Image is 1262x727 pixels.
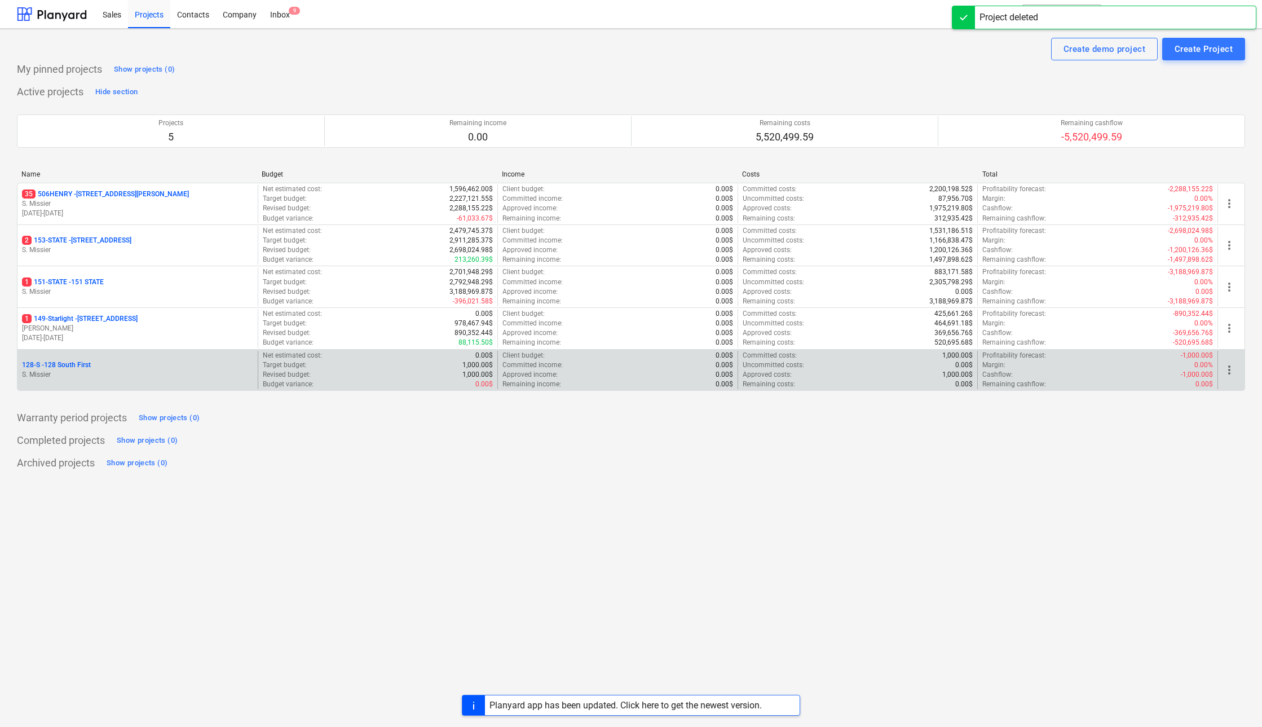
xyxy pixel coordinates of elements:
p: 0.00$ [475,380,493,389]
p: Remaining cashflow : [982,380,1046,389]
p: 369,656.76$ [934,328,973,338]
p: -2,698,024.98$ [1168,226,1213,236]
p: 0.00$ [716,255,733,265]
p: Remaining costs : [743,255,795,265]
p: Net estimated cost : [263,267,322,277]
p: Uncommitted costs : [743,194,804,204]
p: Revised budget : [263,287,311,297]
p: 2,288,155.22$ [449,204,493,213]
p: Approved income : [502,245,558,255]
p: 0.00$ [716,297,733,306]
p: Remaining income : [502,297,561,306]
p: 0.00$ [1195,287,1213,297]
p: Budget variance : [263,214,314,223]
p: Profitability forecast : [982,351,1046,360]
button: Show projects (0) [111,60,178,78]
div: Costs [742,170,973,178]
p: 213,260.39$ [455,255,493,265]
p: Remaining cashflow [1061,118,1123,128]
span: more_vert [1223,197,1236,210]
p: Projects [158,118,183,128]
p: Client budget : [502,309,545,319]
button: Hide section [92,83,140,101]
p: 1,166,838.47$ [929,236,973,245]
p: Remaining income : [502,214,561,223]
div: Chat Widget [1206,673,1262,727]
p: 5 [158,130,183,144]
p: Remaining costs : [743,297,795,306]
p: Committed income : [502,194,563,204]
p: 0.00% [1194,236,1213,245]
p: 87,956.70$ [938,194,973,204]
p: Margin : [982,360,1005,370]
p: -1,200,126.36$ [1168,245,1213,255]
p: Revised budget : [263,370,311,380]
p: 1,975,219.80$ [929,204,973,213]
p: 0.00% [1194,194,1213,204]
p: 890,352.44$ [455,328,493,338]
p: 0.00$ [716,267,733,277]
p: 0.00% [1194,277,1213,287]
p: Revised budget : [263,328,311,338]
span: more_vert [1223,280,1236,294]
p: Revised budget : [263,204,311,213]
p: 0.00$ [955,360,973,370]
p: S. Missier [22,199,253,209]
p: -5,520,499.59 [1061,130,1123,144]
p: -369,656.76$ [1173,328,1213,338]
div: 35506HENRY -[STREET_ADDRESS][PERSON_NAME]S. Missier[DATE]-[DATE] [22,190,253,218]
div: Show projects (0) [107,457,167,470]
button: Show projects (0) [114,431,180,450]
p: 0.00$ [716,360,733,370]
p: Committed costs : [743,351,797,360]
p: 2,792,948.29$ [449,277,493,287]
p: Target budget : [263,360,307,370]
span: more_vert [1223,321,1236,335]
p: 1,000.00$ [462,360,493,370]
p: 151-STATE - 151 STATE [22,277,104,287]
p: Profitability forecast : [982,309,1046,319]
p: -1,497,898.62$ [1168,255,1213,265]
p: 0.00$ [716,226,733,236]
p: Client budget : [502,226,545,236]
p: S. Missier [22,287,253,297]
p: S. Missier [22,245,253,255]
p: Cashflow : [982,287,1013,297]
p: -61,033.67$ [457,214,493,223]
p: Committed costs : [743,184,797,194]
p: 3,188,969.87$ [449,287,493,297]
p: Remaining income : [502,338,561,347]
p: 128-S - 128 South First [22,360,91,370]
p: 0.00$ [716,351,733,360]
p: S. Missier [22,370,253,380]
p: 2,227,121.55$ [449,194,493,204]
p: 1,200,126.36$ [929,245,973,255]
p: 0.00$ [716,194,733,204]
div: Show projects (0) [139,412,200,425]
p: Net estimated cost : [263,351,322,360]
p: 2,479,745.37$ [449,226,493,236]
p: 0.00$ [955,380,973,389]
p: 883,171.58$ [934,267,973,277]
p: Approved income : [502,328,558,338]
div: Total [982,170,1214,178]
p: [PERSON_NAME] [22,324,253,333]
p: Committed costs : [743,226,797,236]
p: -312,935.42$ [1173,214,1213,223]
p: 425,661.26$ [934,309,973,319]
p: 0.00$ [475,351,493,360]
button: Create demo project [1051,38,1158,60]
p: Remaining cashflow : [982,338,1046,347]
p: 2,200,198.52$ [929,184,973,194]
p: Approved costs : [743,287,792,297]
p: Committed income : [502,319,563,328]
p: Approved income : [502,370,558,380]
div: Create demo project [1064,42,1145,56]
span: more_vert [1223,239,1236,252]
span: 2 [22,236,32,245]
p: Profitability forecast : [982,184,1046,194]
p: 153-STATE - [STREET_ADDRESS] [22,236,131,245]
button: Create Project [1162,38,1245,60]
p: 0.00$ [716,370,733,380]
p: 2,305,798.29$ [929,277,973,287]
